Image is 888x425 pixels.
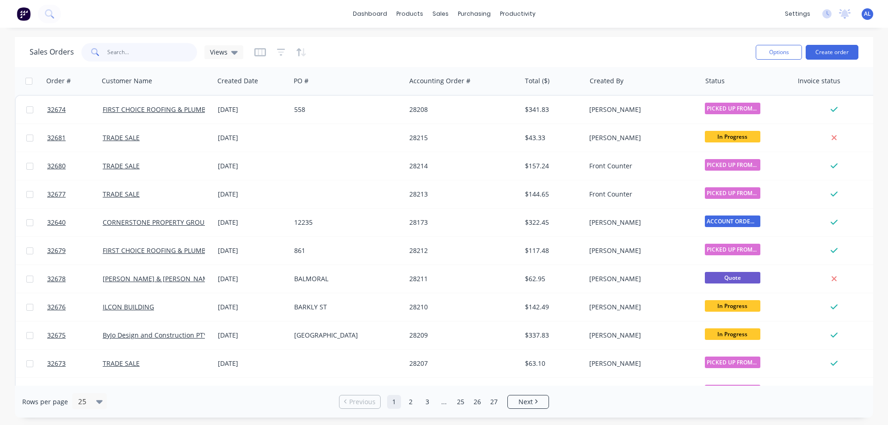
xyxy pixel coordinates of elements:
[589,161,692,171] div: Front Counter
[103,302,154,311] a: ILCON BUILDING
[705,159,760,171] span: PICKED UP FROM ...
[294,76,308,86] div: PO #
[103,105,217,114] a: FIRST CHOICE ROOFING & PLUMBING
[335,395,553,409] ul: Pagination
[409,190,512,199] div: 28213
[103,246,217,255] a: FIRST CHOICE ROOFING & PLUMBING
[518,397,533,407] span: Next
[210,47,228,57] span: Views
[218,359,287,368] div: [DATE]
[487,395,501,409] a: Page 27
[525,246,579,255] div: $117.48
[705,300,760,312] span: In Progress
[705,103,760,114] span: PICKED UP FROM ...
[218,105,287,114] div: [DATE]
[47,161,66,171] span: 32680
[47,209,103,236] a: 32640
[47,265,103,293] a: 32678
[47,274,66,283] span: 32678
[217,76,258,86] div: Created Date
[589,274,692,283] div: [PERSON_NAME]
[294,105,397,114] div: 558
[348,7,392,21] a: dashboard
[17,7,31,21] img: Factory
[294,274,397,283] div: BALMORAL
[218,331,287,340] div: [DATE]
[525,76,549,86] div: Total ($)
[589,190,692,199] div: Front Counter
[806,45,858,60] button: Create order
[103,161,140,170] a: TRADE SALE
[47,96,103,123] a: 32674
[218,218,287,227] div: [DATE]
[103,218,208,227] a: CORNERSTONE PROPERTY GROUP
[294,302,397,312] div: BARKLY ST
[453,7,495,21] div: purchasing
[47,246,66,255] span: 32679
[47,350,103,377] a: 32673
[705,357,760,368] span: PICKED UP FROM ...
[409,331,512,340] div: 28209
[864,10,871,18] span: AL
[103,133,140,142] a: TRADE SALE
[22,397,68,407] span: Rows per page
[525,105,579,114] div: $341.83
[409,133,512,142] div: 28215
[525,190,579,199] div: $144.65
[218,133,287,142] div: [DATE]
[508,397,549,407] a: Next page
[218,246,287,255] div: [DATE]
[470,395,484,409] a: Page 26
[103,331,221,339] a: ByJo Design and Construction PTY LTD
[47,218,66,227] span: 32640
[589,218,692,227] div: [PERSON_NAME]
[705,272,760,283] span: Quote
[47,152,103,180] a: 32680
[437,395,451,409] a: Jump forward
[47,378,103,406] a: 32672
[387,395,401,409] a: Page 1 is your current page
[525,218,579,227] div: $322.45
[780,7,815,21] div: settings
[705,328,760,340] span: In Progress
[103,274,285,283] a: [PERSON_NAME] & [PERSON_NAME] PROPRIETARY LIMITED
[428,7,453,21] div: sales
[107,43,197,62] input: Search...
[47,105,66,114] span: 32674
[218,161,287,171] div: [DATE]
[495,7,540,21] div: productivity
[589,359,692,368] div: [PERSON_NAME]
[47,133,66,142] span: 32681
[420,395,434,409] a: Page 3
[218,274,287,283] div: [DATE]
[705,216,760,227] span: ACCOUNT ORDERS ...
[525,302,579,312] div: $142.49
[294,246,397,255] div: 861
[589,246,692,255] div: [PERSON_NAME]
[409,359,512,368] div: 28207
[339,397,380,407] a: Previous page
[525,359,579,368] div: $63.10
[525,133,579,142] div: $43.33
[349,397,376,407] span: Previous
[47,180,103,208] a: 32677
[30,48,74,56] h1: Sales Orders
[705,244,760,255] span: PICKED UP FROM ...
[454,395,468,409] a: Page 25
[409,274,512,283] div: 28211
[47,293,103,321] a: 32676
[525,274,579,283] div: $62.95
[705,385,760,396] span: PICKED UP FROM ...
[103,359,140,368] a: TRADE SALE
[409,105,512,114] div: 28208
[705,76,725,86] div: Status
[218,302,287,312] div: [DATE]
[218,190,287,199] div: [DATE]
[756,45,802,60] button: Options
[102,76,152,86] div: Customer Name
[46,76,71,86] div: Order #
[47,237,103,265] a: 32679
[294,331,397,340] div: [GEOGRAPHIC_DATA]
[525,331,579,340] div: $337.83
[525,161,579,171] div: $157.24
